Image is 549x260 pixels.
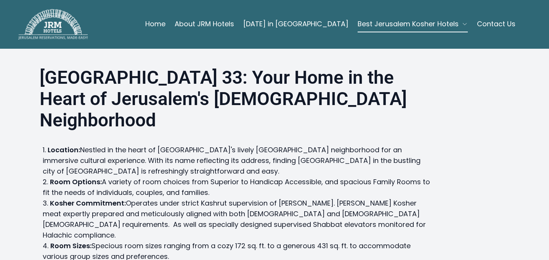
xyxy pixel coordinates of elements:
li: Nestled in the heart of [GEOGRAPHIC_DATA]'s lively [GEOGRAPHIC_DATA] neighborhood for an immersiv... [43,145,430,177]
a: Home [145,16,165,32]
a: [DATE] in [GEOGRAPHIC_DATA] [243,16,348,32]
a: Contact Us [477,16,515,32]
span: Best Jerusalem Kosher Hotels [358,19,459,29]
strong: Kosher Commitment: [50,198,126,208]
li: A variety of room choices from Superior to Handicap Accessible, and spacious Family Rooms to fit ... [43,177,430,198]
button: Best Jerusalem Kosher Hotels [358,16,468,32]
strong: [GEOGRAPHIC_DATA] 33: Your Home in the Heart of Jerusalem's [DEMOGRAPHIC_DATA] Neighborhood [40,67,407,131]
img: JRM Hotels [18,9,88,40]
strong: Room Options: [50,177,102,187]
strong: Room Sizes: [50,241,91,250]
a: About JRM Hotels [175,16,234,32]
li: Operates under strict Kashrut supervision of [PERSON_NAME]. [PERSON_NAME] Kosher meat expertly pr... [43,198,430,241]
strong: Location: [48,145,80,155]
